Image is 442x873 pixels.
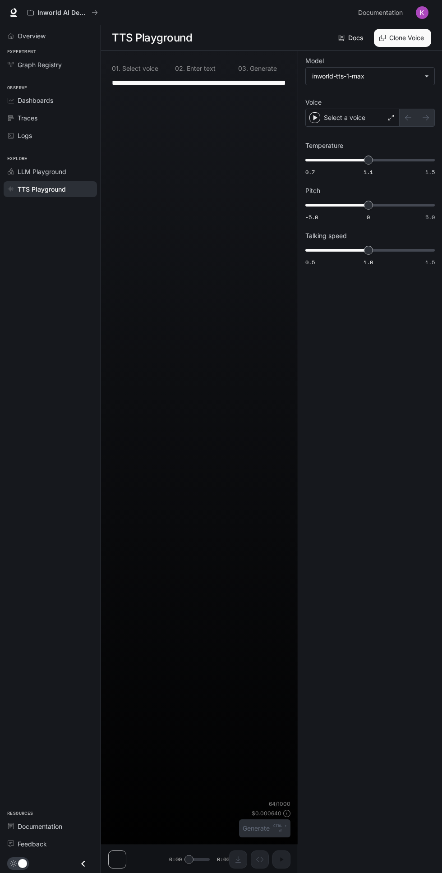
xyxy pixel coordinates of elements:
[120,65,158,72] p: Select voice
[358,7,403,18] span: Documentation
[4,92,97,108] a: Dashboards
[374,29,431,47] button: Clone Voice
[305,58,324,64] p: Model
[312,72,420,81] div: inworld-tts-1-max
[4,818,97,834] a: Documentation
[305,99,322,106] p: Voice
[306,68,434,85] div: inworld-tts-1-max
[112,65,120,72] p: 0 1 .
[305,188,320,194] p: Pitch
[425,258,435,266] span: 1.5
[4,836,97,852] a: Feedback
[416,6,428,19] img: User avatar
[4,28,97,44] a: Overview
[18,96,53,105] span: Dashboards
[238,65,248,72] p: 0 3 .
[175,65,185,72] p: 0 2 .
[425,213,435,221] span: 5.0
[324,113,365,122] p: Select a voice
[252,809,281,817] p: $ 0.000640
[23,4,102,22] button: All workspaces
[4,164,97,179] a: LLM Playground
[18,131,32,140] span: Logs
[185,65,216,72] p: Enter text
[248,65,277,72] p: Generate
[355,4,410,22] a: Documentation
[73,855,93,873] button: Close drawer
[18,60,62,69] span: Graph Registry
[4,110,97,126] a: Traces
[305,213,318,221] span: -5.0
[305,142,343,149] p: Temperature
[425,168,435,176] span: 1.5
[18,167,66,176] span: LLM Playground
[18,113,37,123] span: Traces
[4,57,97,73] a: Graph Registry
[336,29,367,47] a: Docs
[37,9,88,17] p: Inworld AI Demos
[18,839,47,849] span: Feedback
[305,168,315,176] span: 0.7
[18,822,62,831] span: Documentation
[18,31,46,41] span: Overview
[364,168,373,176] span: 1.1
[18,858,27,868] span: Dark mode toggle
[364,258,373,266] span: 1.0
[305,233,347,239] p: Talking speed
[4,128,97,143] a: Logs
[4,181,97,197] a: TTS Playground
[413,4,431,22] button: User avatar
[269,800,290,808] p: 64 / 1000
[18,184,66,194] span: TTS Playground
[112,29,192,47] h1: TTS Playground
[305,258,315,266] span: 0.5
[367,213,370,221] span: 0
